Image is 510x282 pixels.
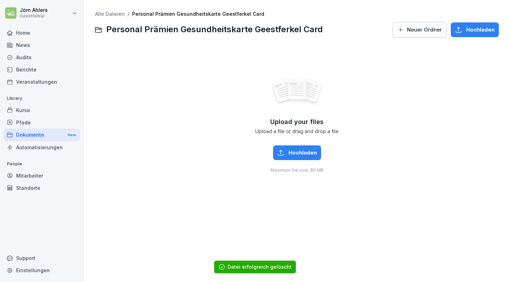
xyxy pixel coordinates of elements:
div: Dokumente [4,129,80,142]
p: People [4,158,80,170]
a: News [4,39,80,51]
a: Einstellungen [4,264,80,276]
span: Upload your files [270,118,324,126]
span: Hochladen [466,26,495,34]
button: Hochladen [451,22,499,37]
a: Mitarbeiter [4,170,80,182]
a: Home [4,27,80,39]
a: Alle Dateien [95,11,125,17]
span: / [128,11,129,17]
a: DokumenteNew [4,129,80,142]
a: Automatisierungen [4,141,80,153]
p: Geestferkel [20,14,48,19]
div: Datei erfolgreich gelöscht [227,263,292,270]
a: Kurse [4,104,80,116]
a: Personal Prämien Gesundheitskarte Geestferkel Card [132,11,264,17]
button: Neuer Ordner [393,22,447,37]
a: Pfade [4,116,80,129]
span: Hochladen [288,149,317,157]
a: Audits [4,51,80,63]
span: Upload a file or drag and drop a file [255,129,339,135]
a: Veranstaltungen [4,76,80,88]
span: Maximum file size: 80 MB [271,167,324,173]
div: New [66,131,78,139]
a: Standorte [4,182,80,194]
span: Personal Prämien Gesundheitskarte Geestferkel Card [106,25,323,35]
button: Hochladen [273,145,321,160]
p: Library [4,93,80,104]
a: Berichte [4,63,80,76]
span: Neuer Ordner [407,26,442,34]
div: Support [4,252,80,264]
p: Jörn Ahlers [20,7,48,13]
